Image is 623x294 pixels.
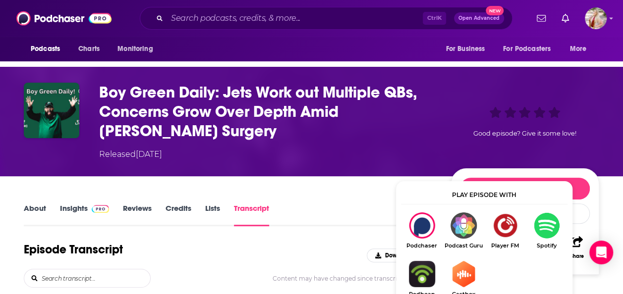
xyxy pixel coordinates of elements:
[367,248,422,262] button: Download
[78,42,100,56] span: Charts
[570,42,587,56] span: More
[454,12,504,24] button: Open AdvancedNew
[473,130,576,137] span: Good episode? Give it some love!
[140,7,512,30] div: Search podcasts, credits, & more...
[60,203,109,226] a: InsightsPodchaser Pro
[533,10,550,27] a: Show notifications dropdown
[526,212,567,249] a: SpotifySpotify
[526,243,567,249] span: Spotify
[585,7,607,29] button: Show profile menu
[385,252,413,259] span: Download
[16,9,112,28] img: Podchaser - Follow, Share and Rate Podcasts
[99,83,435,141] h3: Boy Green Daily: Jets Work out Multiple QBs, Concerns Grow Over Depth Amid Tyrod Taylor Surgery
[564,229,590,265] button: Share
[401,212,443,249] div: Boy Green Daily: Jets Work out Multiple QBs, Concerns Grow Over Depth Amid Tyrod Taylor Surgery o...
[401,186,567,204] div: Play episode with
[72,40,106,58] a: Charts
[123,203,152,226] a: Reviews
[117,42,153,56] span: Monitoring
[41,269,150,287] input: Search transcript...
[24,83,79,138] img: Boy Green Daily: Jets Work out Multiple QBs, Concerns Grow Over Depth Amid Tyrod Taylor Surgery
[589,241,613,264] div: Open Intercom Messenger
[585,7,607,29] span: Logged in as kmccue
[443,243,484,249] span: Podcast Guru
[570,253,583,259] div: Share
[205,203,220,226] a: Lists
[401,243,443,249] span: Podchaser
[484,243,526,249] span: Player FM
[24,242,123,257] h1: Episode Transcript
[111,40,166,58] button: open menu
[439,40,497,58] button: open menu
[24,40,73,58] button: open menu
[423,12,446,25] span: Ctrl K
[443,212,484,249] a: Podcast GuruPodcast Guru
[166,203,191,226] a: Credits
[585,7,607,29] img: User Profile
[497,40,565,58] button: open menu
[92,205,109,213] img: Podchaser Pro
[167,10,423,26] input: Search podcasts, credits, & more...
[24,203,46,226] a: About
[503,42,551,56] span: For Podcasters
[273,275,422,282] span: Content may have changed since transcription.
[563,40,599,58] button: open menu
[484,212,526,249] a: Player FMPlayer FM
[234,203,269,226] a: Transcript
[558,10,573,27] a: Show notifications dropdown
[486,6,504,15] span: New
[99,148,162,160] div: Released [DATE]
[458,16,500,21] span: Open Advanced
[31,42,60,56] span: Podcasts
[446,42,485,56] span: For Business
